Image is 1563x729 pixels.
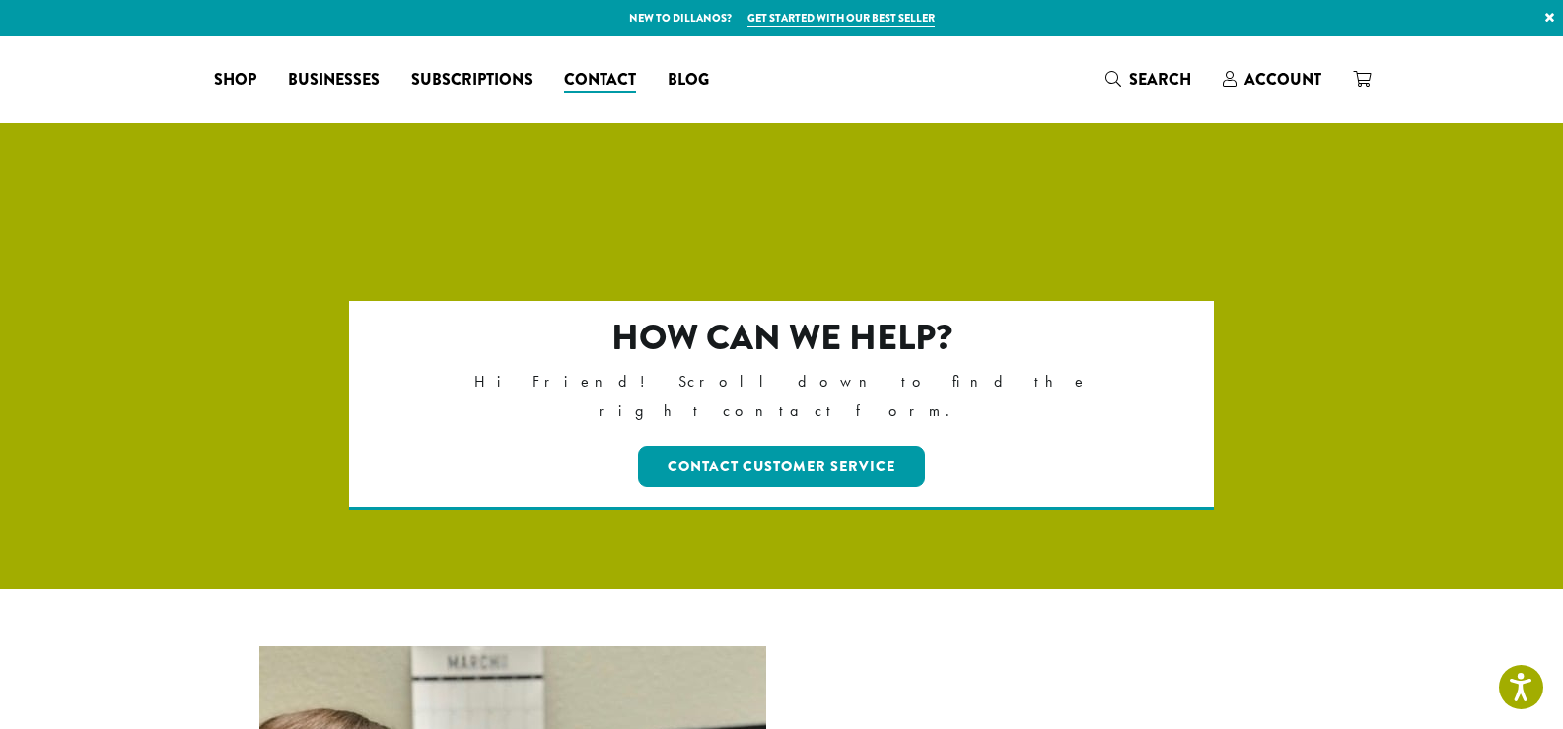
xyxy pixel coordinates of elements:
span: Search [1129,68,1191,91]
span: Shop [214,68,256,93]
span: Account [1244,68,1321,91]
span: Businesses [288,68,380,93]
a: Shop [198,64,272,96]
p: Hi Friend! Scroll down to find the right contact form. [434,367,1129,426]
span: Blog [668,68,709,93]
a: Search [1090,63,1207,96]
span: Contact [564,68,636,93]
h2: How can we help? [434,317,1129,359]
a: Get started with our best seller [747,10,935,27]
a: Contact Customer Service [638,446,925,487]
span: Subscriptions [411,68,533,93]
